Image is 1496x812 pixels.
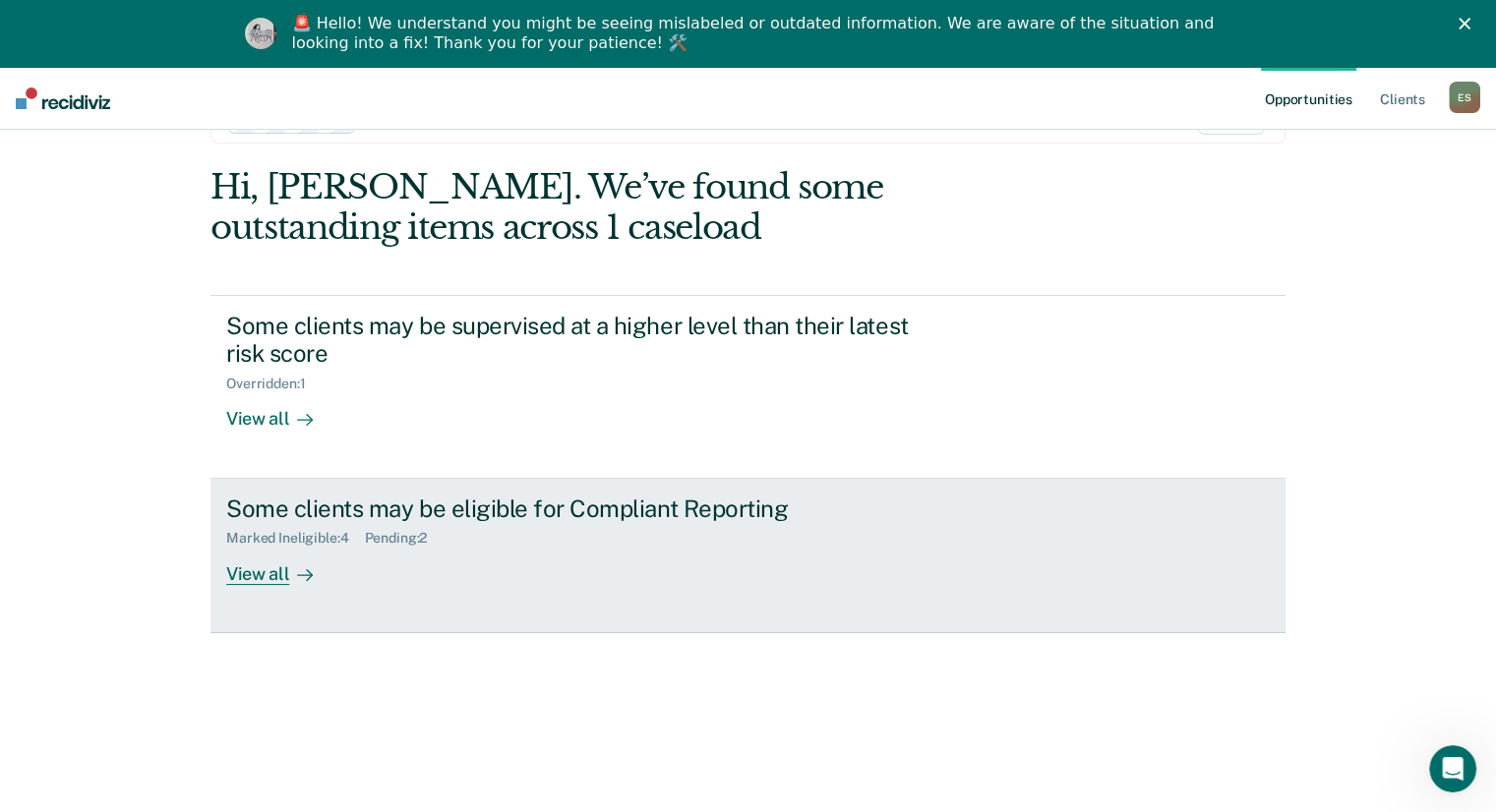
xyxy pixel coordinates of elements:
[210,167,1070,248] div: Hi, [PERSON_NAME]. We’ve found some outstanding items across 1 caseload
[226,530,364,547] div: Marked Ineligible : 4
[226,547,336,585] div: View all
[365,530,444,547] div: Pending : 2
[1449,82,1480,113] button: ES
[210,295,1286,479] a: Some clients may be supervised at a higher level than their latest risk scoreOverridden:1View all
[1459,18,1478,29] div: Close
[210,479,1286,633] a: Some clients may be eligible for Compliant ReportingMarked Ineligible:4Pending:2View all
[1376,67,1429,130] a: Clients
[1449,82,1480,113] div: E S
[16,87,110,109] img: Recidiviz
[245,18,276,49] img: Profile image for Kim
[1429,745,1476,792] iframe: Intercom live chat
[226,392,336,431] div: View all
[292,14,1221,53] div: 🚨 Hello! We understand you might be seeing mislabeled or outdated information. We are aware of th...
[226,494,917,523] div: Some clients may be eligible for Compliant Reporting
[226,376,321,392] div: Overridden : 1
[1261,67,1356,130] a: Opportunities
[226,312,917,369] div: Some clients may be supervised at a higher level than their latest risk score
